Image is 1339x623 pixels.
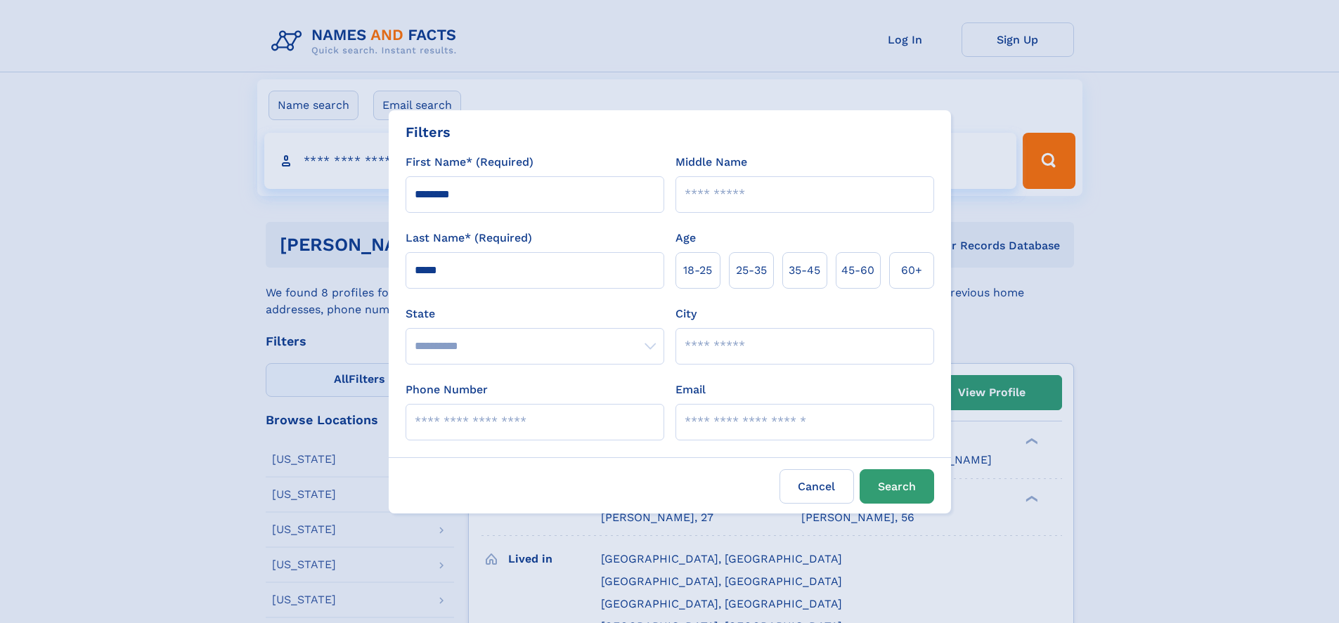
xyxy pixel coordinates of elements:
[789,262,820,279] span: 35‑45
[406,154,533,171] label: First Name* (Required)
[860,469,934,504] button: Search
[675,230,696,247] label: Age
[406,381,488,398] label: Phone Number
[675,381,706,398] label: Email
[841,262,874,279] span: 45‑60
[736,262,767,279] span: 25‑35
[406,306,664,322] label: State
[675,154,747,171] label: Middle Name
[406,230,532,247] label: Last Name* (Required)
[780,469,854,504] label: Cancel
[406,122,451,143] div: Filters
[675,306,697,322] label: City
[901,262,922,279] span: 60+
[683,262,712,279] span: 18‑25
